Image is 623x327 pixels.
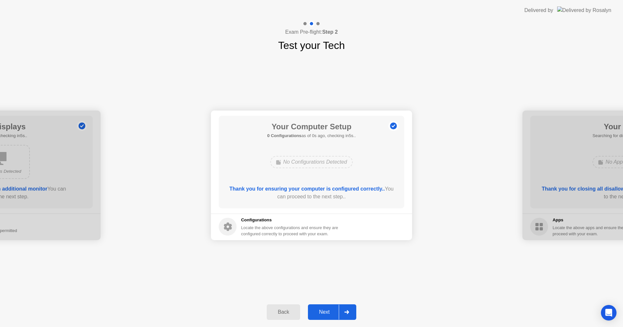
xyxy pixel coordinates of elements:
div: Back [269,309,298,315]
h5: Configurations [241,217,339,223]
div: You can proceed to the next step.. [228,185,395,201]
b: 0 Configurations [267,133,301,138]
div: Open Intercom Messenger [601,305,617,321]
div: Locate the above configurations and ensure they are configured correctly to proceed with your exam. [241,225,339,237]
button: Back [267,304,300,320]
h5: as of 0s ago, checking in5s.. [267,133,356,139]
h1: Test your Tech [278,38,345,53]
b: Thank you for ensuring your computer is configured correctly.. [229,186,385,192]
div: Next [310,309,339,315]
h4: Exam Pre-flight: [285,28,338,36]
h1: Your Computer Setup [267,121,356,133]
button: Next [308,304,356,320]
div: Delivered by [524,6,553,14]
img: Delivered by Rosalyn [557,6,611,14]
b: Step 2 [322,29,338,35]
div: No Configurations Detected [270,156,353,168]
